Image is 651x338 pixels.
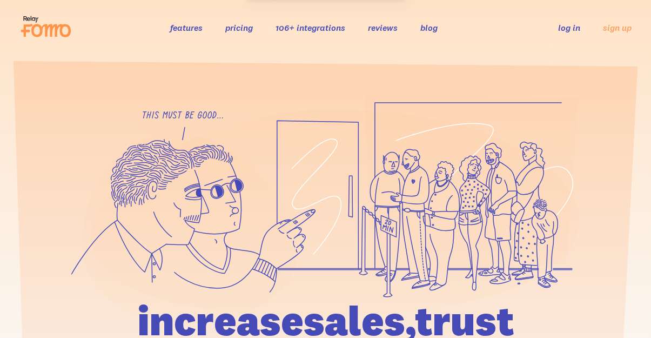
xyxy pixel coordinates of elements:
[225,22,253,33] a: pricing
[603,22,632,34] a: sign up
[170,22,203,33] a: features
[368,22,398,33] a: reviews
[276,22,345,33] a: 106+ integrations
[420,22,438,33] a: blog
[558,22,580,33] a: log in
